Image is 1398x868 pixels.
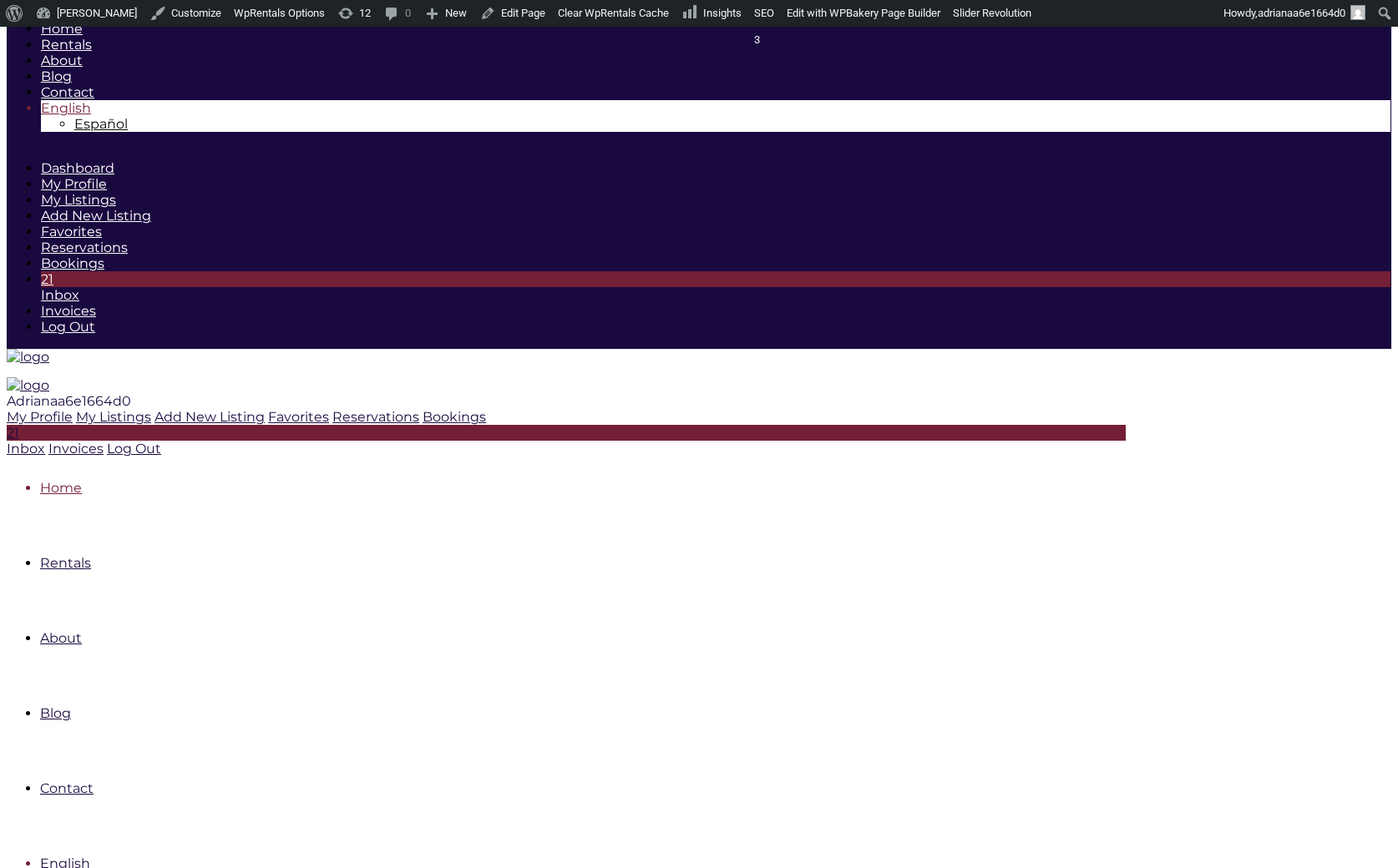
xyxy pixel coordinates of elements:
[423,409,486,425] a: Bookings
[7,409,73,425] a: My Profile
[754,27,774,53] div: 3
[332,409,419,425] a: Reservations
[41,37,92,53] a: Rentals
[41,255,104,271] a: Bookings
[7,425,1126,457] a: 21 Inbox
[41,271,1390,287] div: 21
[40,630,82,646] a: About
[40,555,91,571] a: Rentals
[754,7,774,19] span: SEO
[41,208,151,224] a: Add New Listing
[41,224,102,240] a: Favorites
[41,160,114,176] a: Dashboard
[41,68,72,84] a: Blog
[107,441,161,457] a: Log Out
[40,480,82,496] a: Home
[41,176,107,192] a: My Profile
[7,377,49,393] img: logo
[74,116,128,132] a: Switch to Español
[1258,7,1345,19] span: adrianaa6e1664d0
[74,116,128,132] span: Español
[7,393,131,409] span: Adrianaa6e1664d0
[41,303,96,319] a: Invoices
[41,319,95,335] a: Log Out
[154,409,265,425] a: Add New Listing
[41,84,94,100] a: Contact
[41,100,91,116] span: English
[41,240,128,255] a: Reservations
[41,53,83,68] a: About
[40,780,94,796] a: Contact
[953,7,1031,19] span: Slider Revolution
[41,271,1390,303] a: 21Inbox
[41,100,91,116] a: Switch to English
[76,409,151,425] a: My Listings
[7,349,49,365] img: logo
[7,425,1126,441] div: 21
[41,192,116,208] a: My Listings
[41,21,83,37] a: Home
[268,409,329,425] a: Favorites
[40,705,71,721] a: Blog
[48,441,104,457] a: Invoices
